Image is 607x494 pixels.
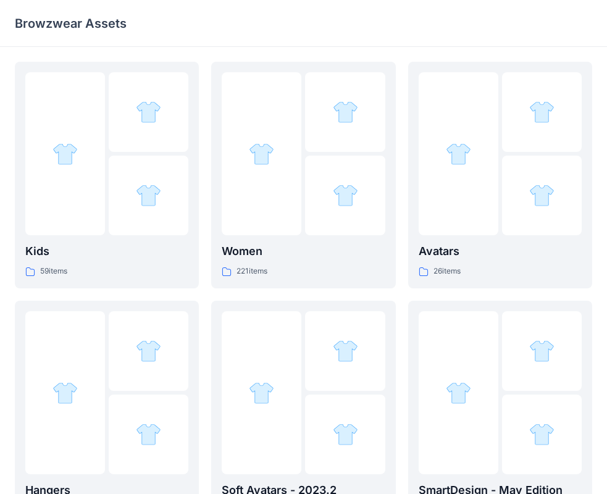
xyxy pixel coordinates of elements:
[333,183,358,208] img: folder 3
[249,141,274,167] img: folder 1
[529,338,555,364] img: folder 2
[249,380,274,406] img: folder 1
[136,338,161,364] img: folder 2
[222,243,385,260] p: Women
[446,141,471,167] img: folder 1
[136,422,161,447] img: folder 3
[136,99,161,125] img: folder 2
[15,62,199,288] a: folder 1folder 2folder 3Kids59items
[408,62,592,288] a: folder 1folder 2folder 3Avatars26items
[529,99,555,125] img: folder 2
[529,183,555,208] img: folder 3
[211,62,395,288] a: folder 1folder 2folder 3Women221items
[333,422,358,447] img: folder 3
[433,265,461,278] p: 26 items
[25,243,188,260] p: Kids
[333,99,358,125] img: folder 2
[237,265,267,278] p: 221 items
[446,380,471,406] img: folder 1
[15,15,127,32] p: Browzwear Assets
[52,380,78,406] img: folder 1
[136,183,161,208] img: folder 3
[419,243,582,260] p: Avatars
[40,265,67,278] p: 59 items
[52,141,78,167] img: folder 1
[529,422,555,447] img: folder 3
[333,338,358,364] img: folder 2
